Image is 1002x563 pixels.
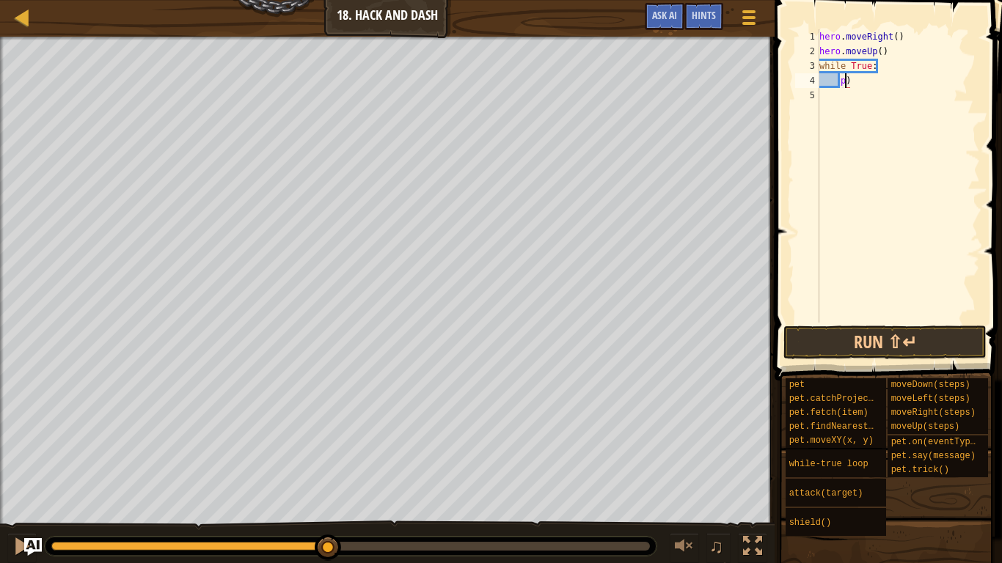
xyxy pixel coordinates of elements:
span: pet.catchProjectile(arrow) [789,394,926,404]
span: attack(target) [789,488,863,498]
button: Adjust volume [670,533,699,563]
div: 1 [795,29,819,44]
span: pet [789,380,805,390]
span: pet.findNearestByType(type) [789,422,932,432]
span: ♫ [709,535,724,557]
div: 4 [795,73,819,88]
div: 2 [795,44,819,59]
span: while-true loop [789,459,868,469]
div: 5 [795,88,819,103]
div: 3 [795,59,819,73]
span: shield() [789,518,832,528]
button: ♫ [706,533,731,563]
span: pet.say(message) [891,451,976,461]
button: Run ⇧↵ [783,325,987,359]
span: moveDown(steps) [891,380,970,390]
button: Toggle fullscreen [738,533,767,563]
span: moveUp(steps) [891,422,960,432]
span: moveRight(steps) [891,408,976,418]
span: pet.moveXY(x, y) [789,435,874,446]
span: Ask AI [652,8,677,22]
button: Ctrl + P: Pause [7,533,37,563]
span: moveLeft(steps) [891,394,970,404]
button: Ask AI [645,3,684,30]
button: Ask AI [24,538,42,556]
span: pet.trick() [891,465,949,475]
button: Show game menu [731,3,767,37]
span: pet.fetch(item) [789,408,868,418]
span: Hints [692,8,716,22]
